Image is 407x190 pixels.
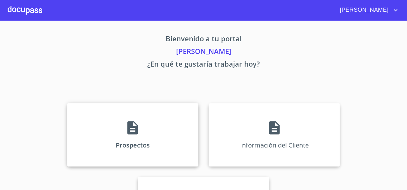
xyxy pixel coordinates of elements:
[240,141,309,149] p: Información del Cliente
[335,5,392,15] span: [PERSON_NAME]
[335,5,399,15] button: account of current user
[8,59,399,71] p: ¿En qué te gustaría trabajar hoy?
[8,46,399,59] p: [PERSON_NAME]
[116,141,150,149] p: Prospectos
[8,33,399,46] p: Bienvenido a tu portal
